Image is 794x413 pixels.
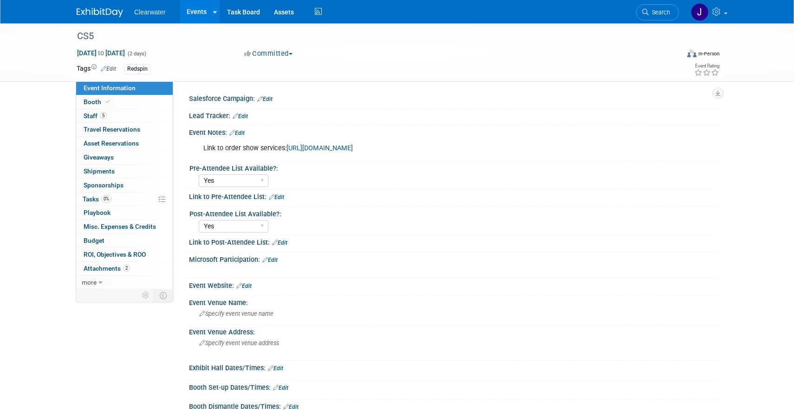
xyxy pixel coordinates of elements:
td: Toggle Event Tabs [154,289,173,301]
span: Booth [84,98,112,106]
div: Event Notes: [189,126,717,138]
span: (2 days) [127,51,146,57]
span: Misc. Expenses & Credits [84,223,156,230]
span: Search [649,9,670,16]
a: Playbook [76,206,173,220]
a: Tasks0% [76,193,173,206]
span: Staff [84,112,107,120]
a: Search [636,4,679,20]
div: Redspin [124,64,150,74]
span: Clearwater [134,8,166,16]
a: Booth [76,95,173,109]
a: Giveaways [76,151,173,164]
span: 0% [101,195,111,202]
a: Edit [236,283,252,289]
div: Lead Tracker: [189,109,717,121]
a: Edit [272,240,287,246]
a: Event Information [76,81,173,95]
img: Jakera Willis [691,3,709,21]
div: Event Website: [189,279,717,291]
div: Event Format [624,48,720,62]
span: Specify event venue name [199,310,273,317]
div: Exhibit Hall Dates/Times: [189,361,717,373]
span: Sponsorships [84,181,124,189]
td: Personalize Event Tab Strip [138,289,154,301]
span: Tasks [83,195,111,203]
span: Attachments [84,265,130,272]
div: Event Venue Name: [189,296,717,307]
a: Edit [262,257,278,263]
div: Post-Attendee List Available?: [189,207,713,219]
span: 5 [100,112,107,119]
div: Link to order show services: [197,139,615,158]
a: Asset Reservations [76,137,173,150]
div: Salesforce Campaign: [189,92,717,104]
span: Specify event venue address [199,340,279,346]
div: Link to Pre-Attendee List: [189,190,717,202]
div: CS5 [74,28,665,45]
div: In-Person [698,50,720,57]
span: more [82,279,97,286]
span: ROI, Objectives & ROO [84,251,146,258]
div: Link to Post-Attendee List: [189,235,717,247]
a: Edit [273,385,288,391]
a: Edit [283,404,299,410]
a: ROI, Objectives & ROO [76,248,173,261]
a: Attachments2 [76,262,173,275]
span: Budget [84,237,104,244]
img: ExhibitDay [77,8,123,17]
a: Edit [101,66,116,72]
div: Pre-Attendee List Available?: [189,161,713,173]
a: Edit [268,365,283,372]
div: Booth Set-up Dates/Times: [189,380,717,393]
span: Shipments [84,167,115,175]
a: Edit [233,113,248,120]
a: Sponsorships [76,179,173,192]
a: Staff5 [76,109,173,123]
a: Edit [257,96,273,102]
span: Playbook [84,209,111,216]
a: more [76,276,173,289]
span: to [97,49,105,57]
div: Event Venue Address: [189,325,717,337]
a: Shipments [76,165,173,178]
span: [DATE] [DATE] [77,49,125,57]
span: Asset Reservations [84,140,139,147]
div: Event Rating [694,64,719,68]
a: Edit [269,194,284,200]
td: Tags [77,64,116,74]
div: Microsoft Participation: [189,253,717,265]
div: Booth Dismantle Dates/Times: [189,400,717,412]
img: Format-Inperson.png [687,50,696,57]
a: Travel Reservations [76,123,173,136]
a: Edit [229,130,245,136]
i: Booth reservation complete [105,99,110,104]
span: 2 [123,265,130,272]
span: Giveaways [84,153,114,161]
span: Event Information [84,84,136,92]
a: Misc. Expenses & Credits [76,220,173,233]
span: Travel Reservations [84,126,140,133]
button: Committed [241,49,296,59]
a: Budget [76,234,173,247]
a: [URL][DOMAIN_NAME] [286,144,353,152]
